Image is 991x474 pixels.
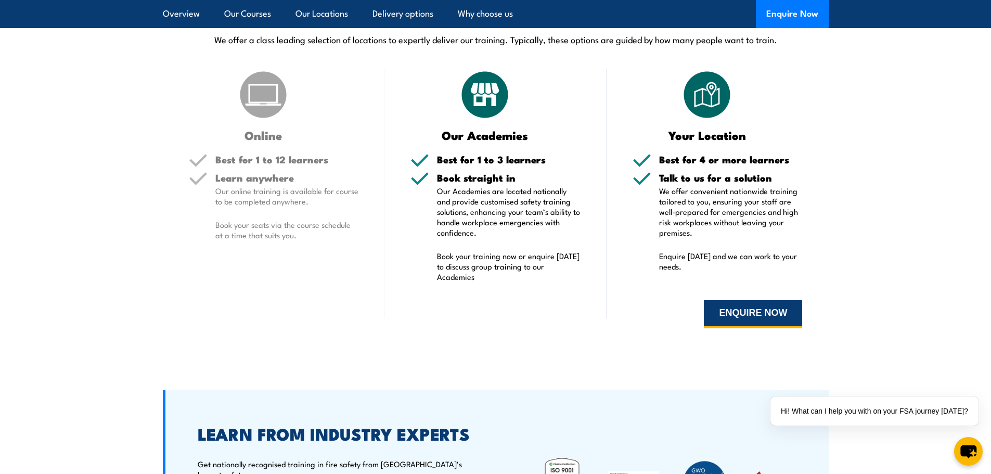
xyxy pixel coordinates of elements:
[189,129,338,141] h3: Online
[163,33,829,45] p: We offer a class leading selection of locations to expertly deliver our training. Typically, thes...
[437,251,581,282] p: Book your training now or enquire [DATE] to discuss group training to our Academies
[659,186,803,238] p: We offer convenient nationwide training tailored to you, ensuring your staff are well-prepared fo...
[437,186,581,238] p: Our Academies are located nationally and provide customised safety training solutions, enhancing ...
[659,251,803,272] p: Enquire [DATE] and we can work to your needs.
[770,396,979,426] div: Hi! What can I help you with on your FSA journey [DATE]?
[659,155,803,164] h5: Best for 4 or more learners
[954,437,983,466] button: chat-button
[437,155,581,164] h5: Best for 1 to 3 learners
[704,300,802,328] button: ENQUIRE NOW
[215,220,359,240] p: Book your seats via the course schedule at a time that suits you.
[215,173,359,183] h5: Learn anywhere
[215,186,359,207] p: Our online training is available for course to be completed anywhere.
[198,426,470,441] h2: LEARN FROM INDUSTRY EXPERTS
[437,173,581,183] h5: Book straight in
[215,155,359,164] h5: Best for 1 to 12 learners
[410,129,560,141] h3: Our Academies
[659,173,803,183] h5: Talk to us for a solution
[633,129,782,141] h3: Your Location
